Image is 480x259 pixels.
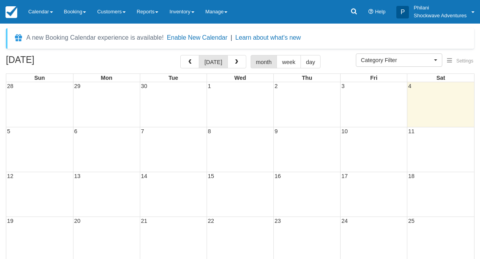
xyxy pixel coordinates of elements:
[199,55,227,68] button: [DATE]
[6,83,14,89] span: 28
[300,55,321,68] button: day
[169,75,178,81] span: Tue
[361,56,432,64] span: Category Filter
[396,6,409,18] div: P
[302,75,312,81] span: Thu
[73,83,81,89] span: 29
[6,128,11,134] span: 5
[274,173,282,179] span: 16
[235,34,301,41] a: Learn about what's new
[231,34,232,41] span: |
[341,83,345,89] span: 3
[207,218,215,224] span: 22
[167,34,227,42] button: Enable New Calendar
[274,128,278,134] span: 9
[6,218,14,224] span: 19
[407,128,415,134] span: 11
[207,128,212,134] span: 8
[341,128,348,134] span: 10
[140,83,148,89] span: 30
[207,173,215,179] span: 15
[274,83,278,89] span: 2
[73,218,81,224] span: 20
[414,12,467,20] p: Shockwave Adventures
[140,218,148,224] span: 21
[456,58,473,64] span: Settings
[407,218,415,224] span: 25
[407,83,412,89] span: 4
[370,75,377,81] span: Fri
[436,75,445,81] span: Sat
[341,173,348,179] span: 17
[341,218,348,224] span: 24
[274,218,282,224] span: 23
[73,128,78,134] span: 6
[234,75,246,81] span: Wed
[277,55,301,68] button: week
[414,4,467,12] p: Philani
[26,33,164,42] div: A new Booking Calendar experience is available!
[6,55,105,70] h2: [DATE]
[140,128,145,134] span: 7
[356,53,442,67] button: Category Filter
[375,9,386,15] span: Help
[442,55,478,67] button: Settings
[407,173,415,179] span: 18
[34,75,45,81] span: Sun
[5,6,17,18] img: checkfront-main-nav-mini-logo.png
[73,173,81,179] span: 13
[207,83,212,89] span: 1
[140,173,148,179] span: 14
[368,9,374,15] i: Help
[251,55,277,68] button: month
[6,173,14,179] span: 12
[101,75,112,81] span: Mon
